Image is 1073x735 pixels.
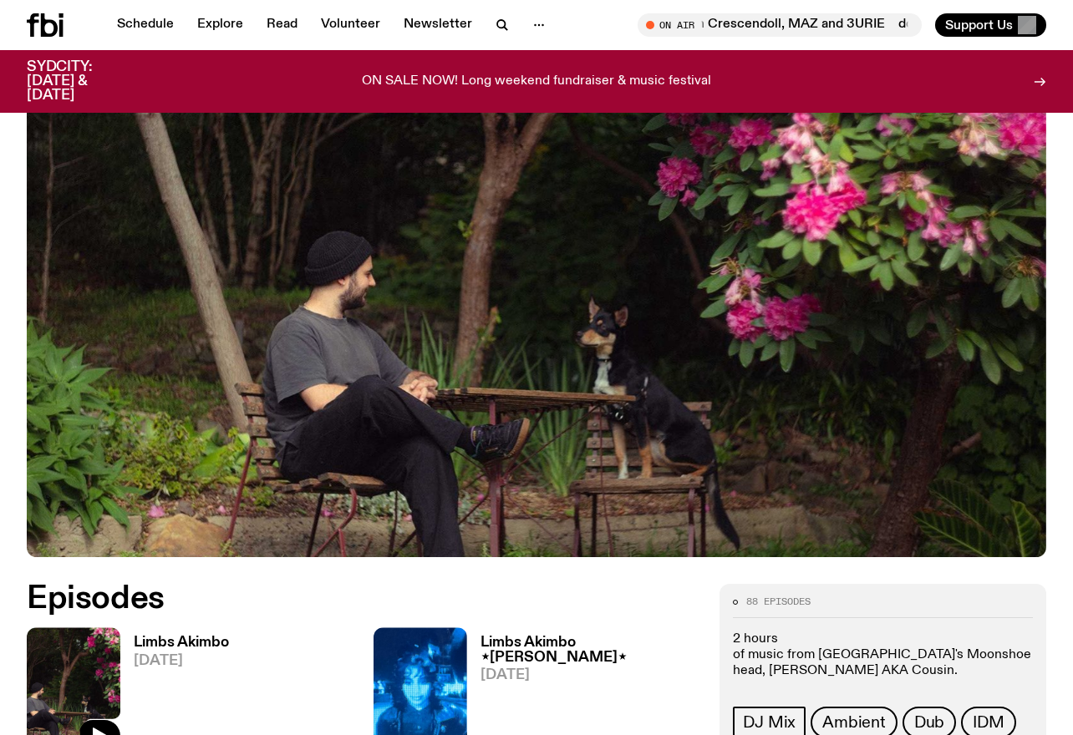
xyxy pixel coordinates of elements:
[27,584,699,614] h2: Episodes
[257,13,308,37] a: Read
[107,13,184,37] a: Schedule
[27,60,134,103] h3: SYDCITY: [DATE] & [DATE]
[311,13,390,37] a: Volunteer
[935,13,1046,37] button: Support Us
[187,13,253,37] a: Explore
[743,713,796,732] span: DJ Mix
[638,13,922,37] button: On Airdot.zip with Crescendoll, MAZ and 3URIEdot.zip with Crescendoll, MAZ and 3URIE
[822,713,886,732] span: Ambient
[134,654,229,668] span: [DATE]
[134,636,229,650] h3: Limbs Akimbo
[945,18,1013,33] span: Support Us
[973,713,1004,732] span: IDM
[914,713,944,732] span: Dub
[362,74,711,89] p: ON SALE NOW! Long weekend fundraiser & music festival
[394,13,482,37] a: Newsletter
[733,631,1033,680] p: 2 hours of music from [GEOGRAPHIC_DATA]'s Moonshoe Label head, [PERSON_NAME] AKA Cousin.
[746,597,811,606] span: 88 episodes
[481,636,700,664] h3: Limbs Akimbo ⋆[PERSON_NAME]⋆
[481,668,700,682] span: [DATE]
